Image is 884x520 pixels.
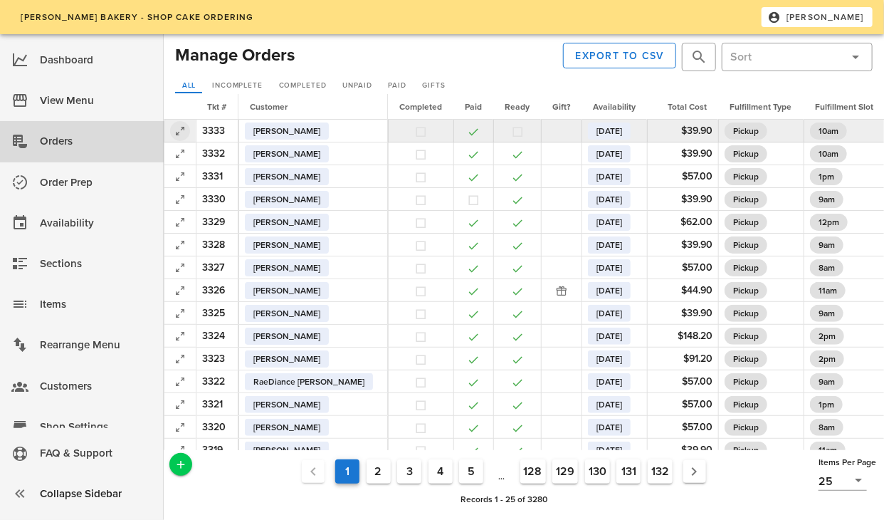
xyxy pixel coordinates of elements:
[196,142,238,165] td: 3332
[596,145,622,162] span: [DATE]
[175,43,295,68] h2: Manage Orders
[493,94,541,120] th: Ready
[596,282,622,299] span: [DATE]
[195,456,813,487] nav: Pagination Navigation
[397,459,421,484] button: Goto Page 3
[682,43,716,71] div: Hit Enter to search
[196,165,238,188] td: 3331
[253,419,320,436] span: [PERSON_NAME]
[170,326,190,346] button: Expand Record
[170,303,190,323] button: Expand Record
[196,188,238,211] td: 3330
[730,102,791,112] span: Fulfillment Type
[40,375,152,398] div: Customers
[175,79,202,93] a: All
[196,120,238,142] td: 3333
[196,439,238,462] td: 3319
[196,325,238,348] td: 3324
[647,439,718,462] td: $39.90
[819,442,837,459] span: 11am
[40,333,152,357] div: Rearrange Menu
[819,236,835,254] span: 9am
[253,442,320,459] span: [PERSON_NAME]
[367,459,391,484] button: Goto Page 2
[238,94,388,120] th: Customer
[541,94,582,120] th: Gift?
[647,142,718,165] td: $39.90
[596,373,622,390] span: [DATE]
[382,79,413,93] a: Paid
[593,102,636,112] span: Availability
[211,81,263,90] span: Incomplete
[647,211,718,234] td: $62.00
[819,145,838,162] span: 10am
[170,258,190,278] button: Expand Record
[733,145,759,162] span: Pickup
[552,102,570,112] span: Gift?
[819,123,838,140] span: 10am
[733,191,759,208] span: Pickup
[336,79,379,93] a: Unpaid
[575,50,665,62] span: Export to CSV
[40,482,152,506] div: Collapse Sidebar
[40,48,152,72] div: Dashboard
[819,191,835,208] span: 9am
[647,234,718,256] td: $39.90
[647,325,718,348] td: $148.20
[819,396,834,413] span: 1pm
[253,373,364,390] span: RaeDiance [PERSON_NAME]
[596,350,622,368] span: [DATE]
[335,459,359,484] button: Current Page, Page 1
[181,81,196,90] span: All
[733,328,759,345] span: Pickup
[819,373,835,390] span: 9am
[819,457,876,467] span: Items Per Page
[582,94,647,120] th: Availability
[278,81,327,90] span: Completed
[40,442,152,465] div: FAQ & Support
[585,459,610,484] button: Goto Page 130
[253,350,320,368] span: [PERSON_NAME]
[596,328,622,345] span: [DATE]
[815,102,873,112] span: Fulfillment Slot
[253,236,320,254] span: [PERSON_NAME]
[596,305,622,322] span: [DATE]
[520,459,546,484] button: Goto Page 128
[718,94,804,120] th: Fulfillment Type
[819,214,839,231] span: 12pm
[733,214,759,231] span: Pickup
[196,348,238,370] td: 3323
[733,282,759,299] span: Pickup
[40,130,152,153] div: Orders
[647,348,718,370] td: $91.20
[207,102,226,112] span: Tkt #
[819,472,867,490] div: 25
[170,281,190,301] button: Expand Record
[170,144,190,164] button: Expand Record
[733,259,759,276] span: Pickup
[170,417,190,437] button: Expand Record
[596,123,622,140] span: [DATE]
[253,191,320,208] span: [PERSON_NAME]
[342,81,372,90] span: Unpaid
[762,7,873,27] button: [PERSON_NAME]
[733,396,759,413] span: Pickup
[416,79,452,93] a: Gifts
[730,46,841,68] input: Sort
[819,475,833,488] div: 25
[388,94,453,120] th: Completed
[819,282,837,299] span: 11am
[250,102,288,112] span: Customer
[647,416,718,439] td: $57.00
[733,419,759,436] span: Pickup
[596,442,622,459] span: [DATE]
[819,168,834,185] span: 1pm
[11,7,263,27] a: [PERSON_NAME] Bakery - Shop Cake Ordering
[40,171,152,194] div: Order Prep
[690,48,707,66] button: prepend icon
[733,236,759,254] span: Pickup
[819,419,835,436] span: 8am
[40,293,152,316] div: Items
[196,256,238,279] td: 3327
[170,121,190,141] button: Expand Record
